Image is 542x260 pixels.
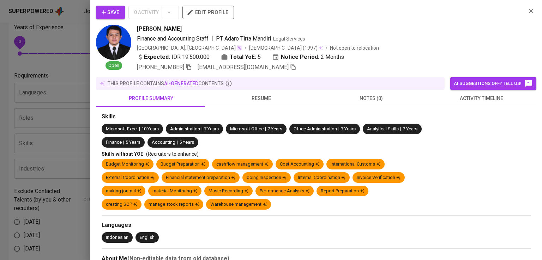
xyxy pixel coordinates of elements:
span: profile summary [100,94,202,103]
div: Invoice Verification [357,174,401,181]
span: 10 Years [141,126,159,131]
div: External Coordination [106,174,155,181]
span: PT Adaro Tirta Mandiri [216,35,271,42]
span: | [211,35,213,43]
img: c907159d401307bf67a7617689309095.jpg [96,25,131,60]
div: creating SOP [106,201,137,208]
span: resume [210,94,312,103]
div: Internal Coordination [298,174,345,181]
span: | [123,139,124,146]
b: Notice Period: [281,53,319,61]
div: Budget Preparation [161,161,205,168]
button: AI suggestions off? Tell us! [450,77,536,90]
span: 5 Years [179,140,194,145]
div: Indonesian [106,234,128,241]
span: notes (0) [320,94,422,103]
button: Save [96,6,125,19]
span: | [201,126,203,132]
p: this profile contains contents [108,80,224,87]
p: Not open to relocation [330,44,379,51]
a: edit profile [182,9,234,15]
div: Warehouse management [210,201,267,208]
b: Expected: [144,53,170,61]
div: International Customs [331,161,380,168]
div: Performance Analysis [260,188,309,194]
span: Finance [106,140,122,145]
span: Save [102,8,119,17]
span: [DEMOGRAPHIC_DATA] [249,44,303,51]
span: Finance and Accounting Staff [137,35,209,42]
span: (Recruiters to enhance) [146,151,199,157]
span: AI-generated [164,81,198,86]
div: Languages [102,221,531,229]
span: Administration [170,126,200,131]
span: 5 Years [126,140,140,145]
span: | [338,126,339,132]
div: 2 Months [272,53,344,61]
span: 5 [258,53,261,61]
span: | [177,139,178,146]
span: Microsoft Office [230,126,264,131]
span: [PHONE_NUMBER] [137,64,184,70]
div: Skills [102,113,531,121]
span: | [400,126,401,132]
div: English [140,234,155,241]
span: Office Administration [294,126,337,131]
button: edit profile [182,6,234,19]
span: 7 Years [403,126,417,131]
div: material Monitoring [152,188,197,194]
span: | [139,126,140,132]
span: 7 Years [341,126,356,131]
span: AI suggestions off? Tell us! [454,79,533,88]
span: Accounting [152,140,175,145]
span: 7 Years [204,126,219,131]
div: cashflow management [216,161,269,168]
div: (1997) [249,44,323,51]
div: Music Recording [209,188,248,194]
div: Cost Accounting [280,161,319,168]
div: doing Inspection [247,174,287,181]
span: Microsoft Excel [106,126,138,131]
div: IDR 19.500.000 [137,53,210,61]
div: manage stock reports [149,201,199,208]
b: Total YoE: [230,53,256,61]
span: Legal Services [273,36,305,42]
img: magic_wand.svg [236,45,242,51]
span: activity timeline [430,94,532,103]
div: making journal [106,188,141,194]
div: Budget Monitoring [106,161,149,168]
div: Report Preparation [321,188,364,194]
span: Open [106,62,122,69]
div: [GEOGRAPHIC_DATA], [GEOGRAPHIC_DATA] [137,44,242,51]
span: Skills without YOE [102,151,143,157]
span: edit profile [188,8,228,17]
span: 7 Years [267,126,282,131]
span: | [265,126,266,132]
div: Financial statement preparation [166,174,235,181]
span: [PERSON_NAME] [137,25,182,33]
span: [EMAIL_ADDRESS][DOMAIN_NAME] [198,64,289,70]
span: Analytical Skills [367,126,399,131]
